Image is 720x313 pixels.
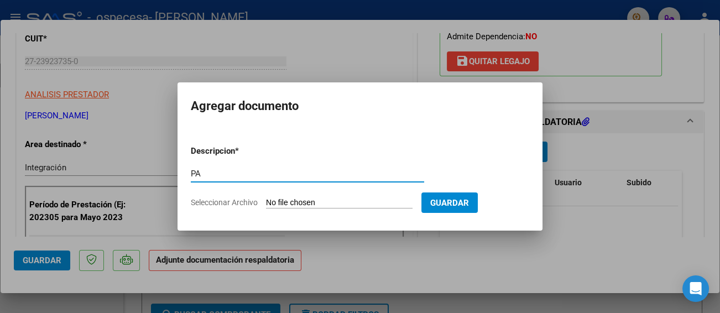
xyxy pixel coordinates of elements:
button: Guardar [421,192,478,213]
span: Seleccionar Archivo [191,198,258,207]
div: Open Intercom Messenger [682,275,709,302]
h2: Agregar documento [191,96,529,117]
span: Guardar [430,198,469,208]
p: Descripcion [191,145,293,158]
